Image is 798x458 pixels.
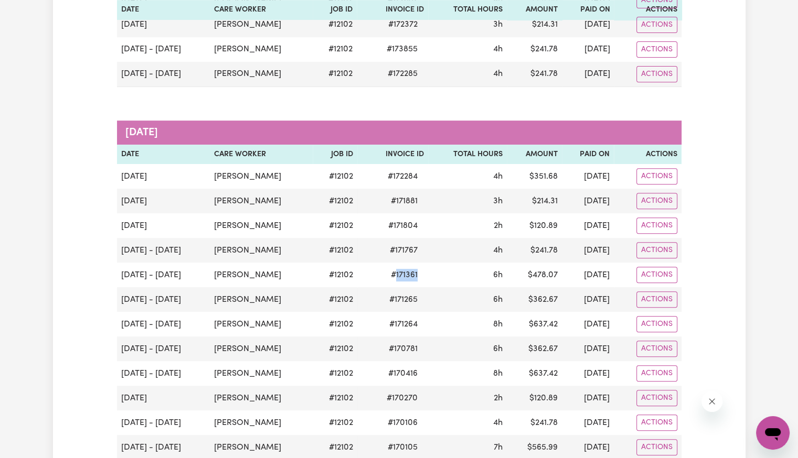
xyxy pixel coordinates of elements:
[507,62,562,87] td: $ 241.78
[507,287,562,312] td: $ 362.67
[562,13,614,37] td: [DATE]
[117,386,210,410] td: [DATE]
[383,293,424,306] span: # 171265
[562,189,614,213] td: [DATE]
[117,336,210,361] td: [DATE] - [DATE]
[493,320,503,329] span: 8 hours
[210,145,313,165] th: Care Worker
[210,361,313,386] td: [PERSON_NAME]
[636,41,677,58] button: Actions
[117,263,210,287] td: [DATE] - [DATE]
[493,45,503,53] span: 4 hours
[493,172,503,181] span: 4 hours
[117,238,210,263] td: [DATE] - [DATE]
[210,62,313,87] td: [PERSON_NAME]
[117,164,210,189] td: [DATE]
[756,416,790,450] iframe: Button to launch messaging window
[313,213,357,238] td: # 12102
[313,287,357,312] td: # 12102
[428,145,507,165] th: Total Hours
[313,238,357,263] td: # 12102
[117,361,210,386] td: [DATE] - [DATE]
[562,213,614,238] td: [DATE]
[210,238,313,263] td: [PERSON_NAME]
[493,70,503,78] span: 4 hours
[493,419,503,427] span: 4 hours
[313,145,357,165] th: Job ID
[382,367,424,380] span: # 170416
[313,263,357,287] td: # 12102
[507,189,562,213] td: $ 214.31
[562,386,614,410] td: [DATE]
[210,312,313,336] td: [PERSON_NAME]
[381,170,424,183] span: # 172284
[507,13,562,37] td: $ 214.31
[636,267,677,283] button: Actions
[313,37,357,62] td: # 12102
[507,312,562,336] td: $ 637.42
[313,189,357,213] td: # 12102
[210,213,313,238] td: [PERSON_NAME]
[636,193,677,209] button: Actions
[507,164,562,189] td: $ 351.68
[385,195,424,208] span: # 171881
[210,386,313,410] td: [PERSON_NAME]
[636,291,677,308] button: Actions
[493,20,503,29] span: 3 hours
[380,392,424,405] span: # 170270
[636,439,677,455] button: Actions
[381,441,424,454] span: # 170105
[562,263,614,287] td: [DATE]
[636,316,677,332] button: Actions
[493,197,503,205] span: 3 hours
[507,213,562,238] td: $ 120.89
[507,336,562,361] td: $ 362.67
[210,336,313,361] td: [PERSON_NAME]
[210,164,313,189] td: [PERSON_NAME]
[117,13,210,37] td: [DATE]
[636,242,677,258] button: Actions
[313,361,357,386] td: # 12102
[562,312,614,336] td: [DATE]
[210,37,313,62] td: [PERSON_NAME]
[210,287,313,312] td: [PERSON_NAME]
[636,415,677,431] button: Actions
[493,345,503,353] span: 6 hours
[636,217,677,234] button: Actions
[117,37,210,62] td: [DATE] - [DATE]
[562,37,614,62] td: [DATE]
[562,410,614,435] td: [DATE]
[507,361,562,386] td: $ 637.42
[382,18,424,31] span: # 172372
[507,238,562,263] td: $ 241.78
[493,246,503,255] span: 4 hours
[210,263,313,287] td: [PERSON_NAME]
[313,336,357,361] td: # 12102
[494,222,503,230] span: 2 hours
[507,37,562,62] td: $ 241.78
[380,43,424,56] span: # 173855
[117,410,210,435] td: [DATE] - [DATE]
[384,244,424,257] span: # 171767
[701,391,722,412] iframe: Close message
[614,145,681,165] th: Actions
[562,62,614,87] td: [DATE]
[562,145,614,165] th: Paid On
[313,164,357,189] td: # 12102
[381,417,424,429] span: # 170106
[562,164,614,189] td: [DATE]
[6,7,63,16] span: Need any help?
[507,145,562,165] th: Amount
[313,13,357,37] td: # 12102
[493,296,503,304] span: 6 hours
[382,343,424,355] span: # 170781
[562,361,614,386] td: [DATE]
[385,269,424,281] span: # 171361
[507,386,562,410] td: $ 120.89
[117,287,210,312] td: [DATE] - [DATE]
[636,390,677,406] button: Actions
[117,121,682,145] caption: [DATE]
[313,410,357,435] td: # 12102
[507,410,562,435] td: $ 241.78
[562,287,614,312] td: [DATE]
